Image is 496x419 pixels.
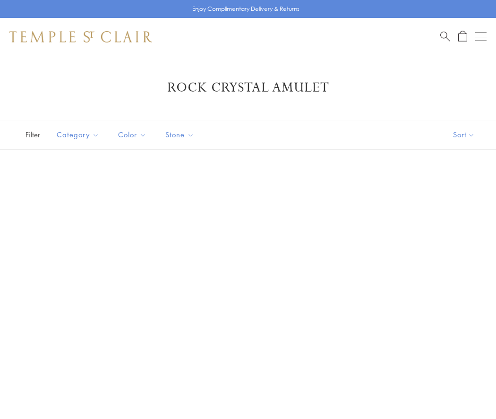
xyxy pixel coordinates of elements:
[9,31,152,42] img: Temple St. Clair
[440,31,450,42] a: Search
[458,31,467,42] a: Open Shopping Bag
[475,31,487,42] button: Open navigation
[50,124,106,145] button: Category
[24,79,472,96] h1: Rock Crystal Amulet
[432,120,496,149] button: Show sort by
[111,124,154,145] button: Color
[52,129,106,141] span: Category
[161,129,201,141] span: Stone
[158,124,201,145] button: Stone
[113,129,154,141] span: Color
[192,4,299,14] p: Enjoy Complimentary Delivery & Returns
